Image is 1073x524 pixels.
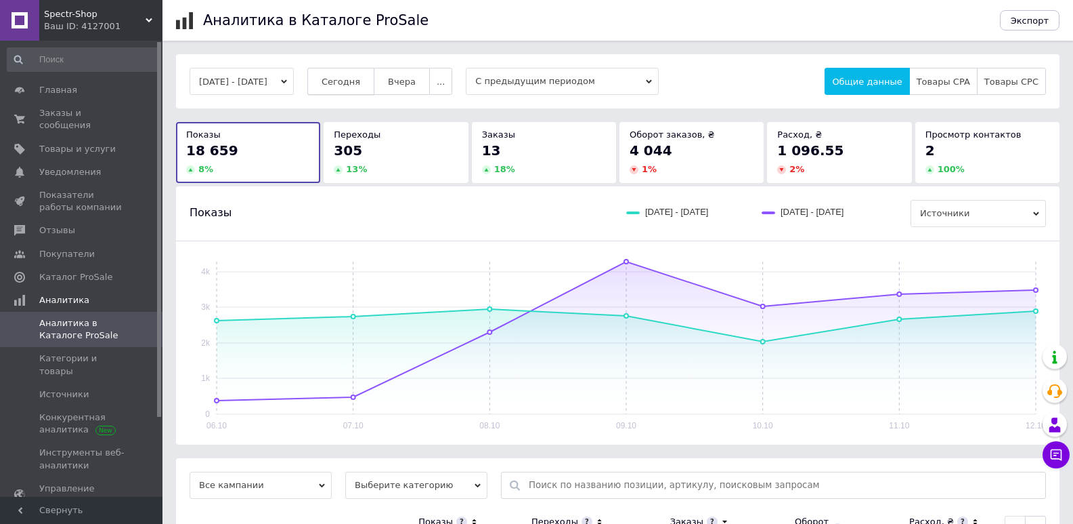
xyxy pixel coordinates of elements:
[39,317,125,342] span: Аналитика в Каталоге ProSale
[44,8,146,20] span: Spectr-Shop
[437,77,445,87] span: ...
[825,68,909,95] button: Общие данные
[346,164,367,174] span: 13 %
[977,68,1046,95] button: Товары CPC
[39,107,125,132] span: Заказы и сообщения
[777,142,844,159] span: 1 096.55
[466,68,659,95] span: С предыдущим периодом
[482,142,501,159] span: 13
[39,447,125,471] span: Инструменты веб-аналитики
[1043,441,1070,468] button: Чат с покупателем
[1000,10,1059,31] button: Экспорт
[203,12,429,28] h1: Аналитика в Каталоге ProSale
[201,302,211,312] text: 3k
[388,77,416,87] span: Вчера
[345,472,487,499] span: Выберите категорию
[7,47,160,72] input: Поиск
[343,421,364,430] text: 07.10
[753,421,773,430] text: 10.10
[374,68,430,95] button: Вчера
[186,129,221,140] span: Показы
[201,338,211,348] text: 2k
[205,409,210,419] text: 0
[186,142,238,159] span: 18 659
[190,68,294,95] button: [DATE] - [DATE]
[630,142,672,159] span: 4 044
[198,164,213,174] span: 8 %
[39,271,112,283] span: Каталог ProSale
[39,248,95,260] span: Покупатели
[39,143,116,155] span: Товары и услуги
[832,77,902,87] span: Общие данные
[616,421,636,430] text: 09.10
[777,129,822,140] span: Расход, ₴
[429,68,452,95] button: ...
[39,483,125,507] span: Управление сайтом
[39,189,125,214] span: Показатели работы компании
[494,164,515,174] span: 18 %
[479,421,500,430] text: 08.10
[39,411,125,436] span: Конкурентная аналитика
[917,77,970,87] span: Товары CPA
[190,205,232,220] span: Показы
[39,224,75,237] span: Отзывы
[925,129,1022,140] span: Просмотр контактов
[190,472,332,499] span: Все кампании
[984,77,1038,87] span: Товары CPC
[630,129,715,140] span: Оборот заказов, ₴
[1026,421,1046,430] text: 12.10
[39,294,89,306] span: Аналитика
[911,200,1046,227] span: Источники
[39,352,125,377] span: Категории и товары
[938,164,965,174] span: 100 %
[909,68,978,95] button: Товары CPA
[529,472,1038,498] input: Поиск по названию позиции, артикулу, поисковым запросам
[206,421,227,430] text: 06.10
[925,142,935,159] span: 2
[1011,16,1049,26] span: Экспорт
[334,129,380,140] span: Переходы
[482,129,515,140] span: Заказы
[307,68,374,95] button: Сегодня
[334,142,362,159] span: 305
[201,374,211,383] text: 1k
[44,20,162,33] div: Ваш ID: 4127001
[789,164,804,174] span: 2 %
[322,77,360,87] span: Сегодня
[201,267,211,277] text: 4k
[39,84,77,96] span: Главная
[642,164,657,174] span: 1 %
[889,421,909,430] text: 11.10
[39,388,89,401] span: Источники
[39,166,101,178] span: Уведомления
